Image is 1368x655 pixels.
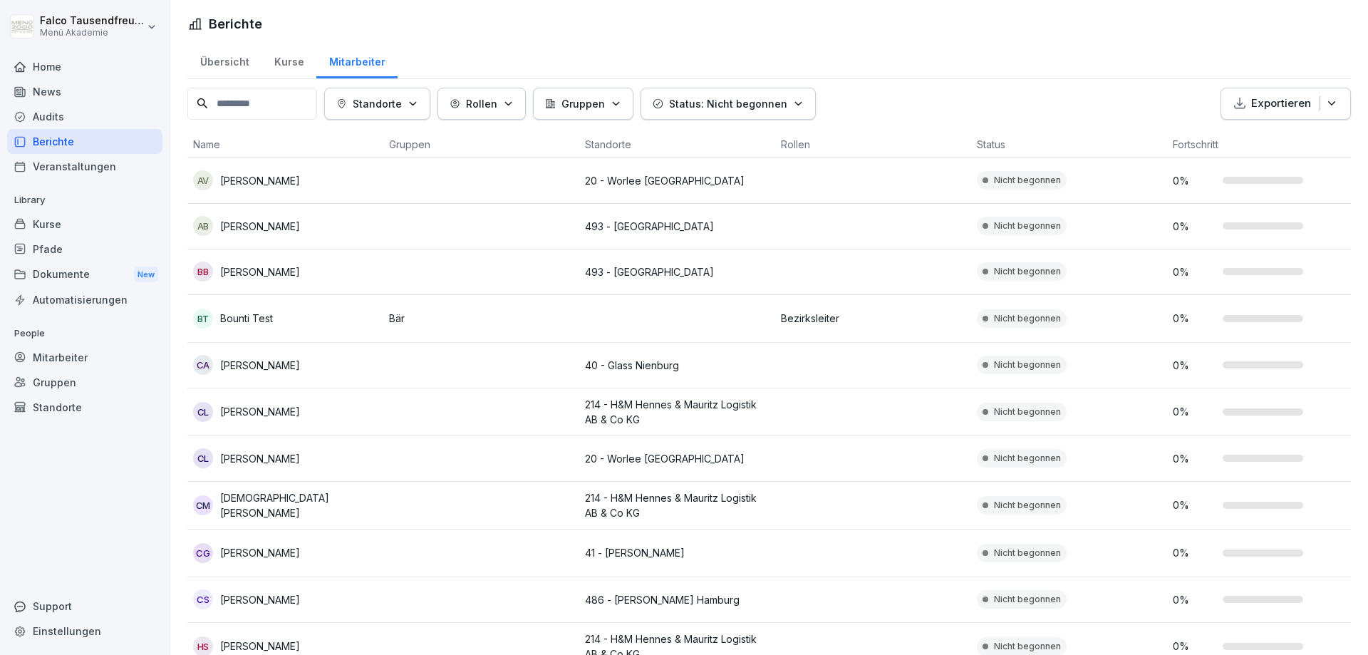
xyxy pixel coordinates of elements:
a: Standorte [7,395,162,420]
p: 486 - [PERSON_NAME] Hamburg [585,592,769,607]
h1: Berichte [209,14,262,33]
p: Bär [389,311,574,326]
a: Mitarbeiter [316,42,398,78]
a: Automatisierungen [7,287,162,312]
p: Library [7,189,162,212]
th: Gruppen [383,131,579,158]
p: Falco Tausendfreund [40,15,144,27]
p: 20 - Worlee [GEOGRAPHIC_DATA] [585,451,769,466]
p: 0 % [1173,545,1216,560]
p: 40 - Glass Nienburg [585,358,769,373]
button: Rollen [437,88,526,120]
div: BT [193,309,213,329]
a: Berichte [7,129,162,154]
div: Support [7,594,162,619]
div: CG [193,543,213,563]
div: AV [193,170,213,190]
div: Dokumente [7,262,162,288]
div: CL [193,402,213,422]
div: CS [193,589,213,609]
button: Status: Nicht begonnen [641,88,816,120]
p: 493 - [GEOGRAPHIC_DATA] [585,264,769,279]
p: [DEMOGRAPHIC_DATA][PERSON_NAME] [220,490,378,520]
p: Nicht begonnen [994,312,1061,325]
p: [PERSON_NAME] [220,173,300,188]
th: Standorte [579,131,775,158]
div: CL [193,448,213,468]
p: [PERSON_NAME] [220,219,300,234]
p: 0 % [1173,264,1216,279]
div: New [134,267,158,283]
a: Kurse [7,212,162,237]
p: Menü Akademie [40,28,144,38]
p: Nicht begonnen [994,593,1061,606]
p: [PERSON_NAME] [220,639,300,654]
p: Nicht begonnen [994,499,1061,512]
div: Mitarbeiter [7,345,162,370]
p: 41 - [PERSON_NAME] [585,545,769,560]
p: Nicht begonnen [994,452,1061,465]
p: 0 % [1173,358,1216,373]
div: Pfade [7,237,162,262]
p: 20 - Worlee [GEOGRAPHIC_DATA] [585,173,769,188]
p: 0 % [1173,592,1216,607]
div: BB [193,262,213,282]
p: Nicht begonnen [994,220,1061,232]
a: Übersicht [187,42,261,78]
p: [PERSON_NAME] [220,264,300,279]
th: Name [187,131,383,158]
a: Home [7,54,162,79]
p: Nicht begonnen [994,265,1061,278]
a: Veranstaltungen [7,154,162,179]
p: 0 % [1173,639,1216,654]
th: Fortschritt [1167,131,1363,158]
p: Bezirksleiter [781,311,965,326]
p: [PERSON_NAME] [220,358,300,373]
p: Nicht begonnen [994,359,1061,371]
th: Status [971,131,1167,158]
a: Einstellungen [7,619,162,644]
p: People [7,322,162,345]
a: Audits [7,104,162,129]
p: 493 - [GEOGRAPHIC_DATA] [585,219,769,234]
p: 0 % [1173,173,1216,188]
p: Status: Nicht begonnen [669,96,787,111]
p: 0 % [1173,404,1216,419]
p: Nicht begonnen [994,406,1061,418]
p: [PERSON_NAME] [220,545,300,560]
a: News [7,79,162,104]
div: CM [193,495,213,515]
div: CA [193,355,213,375]
p: 214 - H&M Hennes & Mauritz Logistik AB & Co KG [585,490,769,520]
button: Exportieren [1221,88,1351,120]
div: AB [193,216,213,236]
p: Nicht begonnen [994,547,1061,559]
p: [PERSON_NAME] [220,592,300,607]
p: Rollen [466,96,497,111]
p: 0 % [1173,219,1216,234]
p: Gruppen [561,96,605,111]
th: Rollen [775,131,971,158]
button: Gruppen [533,88,633,120]
a: DokumenteNew [7,262,162,288]
p: 214 - H&M Hennes & Mauritz Logistik AB & Co KG [585,397,769,427]
a: Kurse [261,42,316,78]
button: Standorte [324,88,430,120]
p: 0 % [1173,311,1216,326]
p: Nicht begonnen [994,174,1061,187]
p: Nicht begonnen [994,640,1061,653]
p: Exportieren [1251,96,1311,112]
a: Gruppen [7,370,162,395]
p: 0 % [1173,451,1216,466]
